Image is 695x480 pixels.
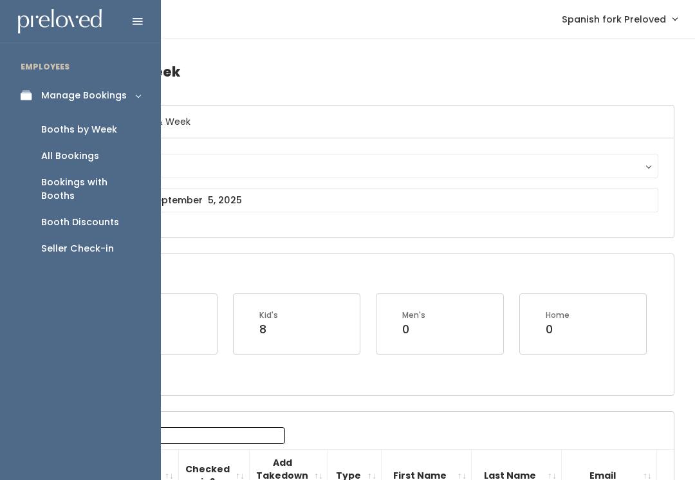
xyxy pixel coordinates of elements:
img: preloved logo [18,9,102,34]
div: 0 [546,321,570,338]
span: Spanish fork Preloved [562,12,666,26]
button: Spanish Fork [82,154,658,178]
label: Search: [74,427,285,444]
div: Kid's [259,309,278,321]
div: Spanish Fork [94,159,646,173]
div: Home [546,309,570,321]
div: Manage Bookings [41,89,127,102]
div: Booth Discounts [41,216,119,229]
div: Seller Check-in [41,242,114,255]
div: Men's [402,309,425,321]
div: 8 [259,321,278,338]
div: Bookings with Booths [41,176,140,203]
input: August 30 - September 5, 2025 [82,188,658,212]
a: Spanish fork Preloved [549,5,690,33]
div: All Bookings [41,149,99,163]
div: 0 [402,321,425,338]
h6: Select Location & Week [66,106,674,138]
h4: Booths by Week [66,54,674,89]
input: Search: [121,427,285,444]
div: Booths by Week [41,123,117,136]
